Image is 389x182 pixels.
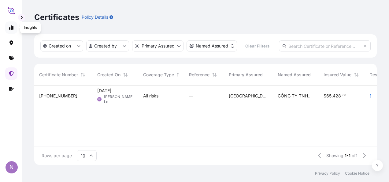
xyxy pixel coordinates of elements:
span: Certificate Number [39,72,78,78]
span: Coverage Type [143,72,174,78]
span: 00 [343,94,346,97]
span: 428 [333,94,341,98]
button: createdOn Filter options [40,40,83,51]
button: Sort [353,71,360,78]
p: Certificates [34,12,79,22]
span: Reference [189,72,209,78]
span: 65 [326,94,332,98]
p: Policy Details [82,14,108,20]
span: [PERSON_NAME] Le [104,94,134,104]
span: Created On [97,72,120,78]
span: $ [324,94,326,98]
p: Clear Filters [245,43,269,49]
span: [GEOGRAPHIC_DATA] [229,93,268,99]
button: createdBy Filter options [86,40,129,51]
button: Sort [211,71,218,78]
button: Sort [79,71,87,78]
p: Primary Assured [142,43,175,49]
span: Showing [326,153,343,159]
span: [PHONE_NUMBER] [39,93,77,99]
span: , [332,94,333,98]
p: Created by [94,43,117,49]
span: Named Assured [278,72,311,78]
span: CÔNG TY TNHH EW NUTRITION [GEOGRAPHIC_DATA] [278,93,314,99]
button: distributor Filter options [132,40,183,51]
input: Search Certificate or Reference... [279,40,371,51]
span: of 1 [352,153,358,159]
span: [DATE] [97,88,111,94]
span: . [341,94,342,97]
button: cargoOwner Filter options [187,40,237,51]
span: 1-1 [345,153,350,159]
button: Clear Filters [240,41,274,51]
span: All risks [143,93,158,99]
span: Primary Assured [229,72,263,78]
span: — [189,93,193,99]
span: NL [98,96,101,102]
p: Named Assured [196,43,228,49]
a: Privacy Policy [315,171,340,176]
button: Sort [175,71,183,78]
button: Sort [122,71,129,78]
div: Insights [20,22,41,33]
span: Rows per page [42,153,72,159]
a: Cookie Notice [345,171,369,176]
p: Created on [49,43,71,49]
span: Insured Value [324,72,351,78]
span: N [9,164,14,170]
